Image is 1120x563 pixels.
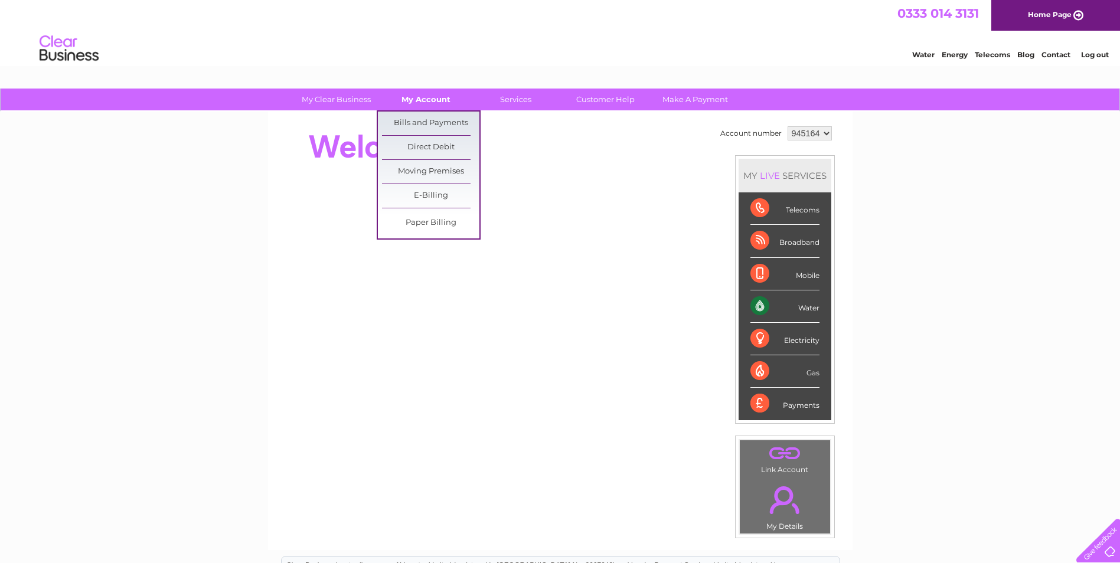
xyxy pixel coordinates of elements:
[750,290,819,323] div: Water
[382,112,479,135] a: Bills and Payments
[717,123,785,143] td: Account number
[750,388,819,420] div: Payments
[739,159,831,192] div: MY SERVICES
[757,170,782,181] div: LIVE
[1081,50,1109,59] a: Log out
[739,476,831,534] td: My Details
[743,443,827,464] a: .
[750,258,819,290] div: Mobile
[750,355,819,388] div: Gas
[382,160,479,184] a: Moving Premises
[897,6,979,21] a: 0333 014 3131
[1041,50,1070,59] a: Contact
[942,50,968,59] a: Energy
[743,479,827,521] a: .
[382,184,479,208] a: E-Billing
[467,89,564,110] a: Services
[39,31,99,67] img: logo.png
[557,89,654,110] a: Customer Help
[382,136,479,159] a: Direct Debit
[377,89,475,110] a: My Account
[750,192,819,225] div: Telecoms
[646,89,744,110] a: Make A Payment
[1017,50,1034,59] a: Blog
[739,440,831,477] td: Link Account
[750,225,819,257] div: Broadband
[912,50,935,59] a: Water
[288,89,385,110] a: My Clear Business
[750,323,819,355] div: Electricity
[382,211,479,235] a: Paper Billing
[282,6,840,57] div: Clear Business is a trading name of Verastar Limited (registered in [GEOGRAPHIC_DATA] No. 3667643...
[975,50,1010,59] a: Telecoms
